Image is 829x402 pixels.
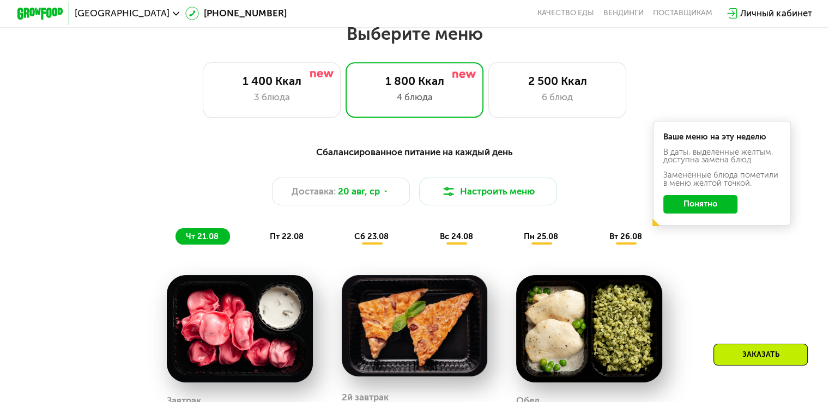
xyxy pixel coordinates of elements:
[663,133,781,141] div: Ваше меню на эту неделю
[713,344,808,366] div: Заказать
[524,232,558,241] span: пн 25.08
[215,90,329,104] div: 3 блюда
[215,74,329,88] div: 1 400 Ккал
[74,145,755,159] div: Сбалансированное питание на каждый день
[663,148,781,165] div: В даты, выделенные желтым, доступна замена блюд.
[740,7,812,20] div: Личный кабинет
[186,232,219,241] span: чт 21.08
[440,232,473,241] span: вс 24.08
[419,178,558,205] button: Настроить меню
[358,74,471,88] div: 1 800 Ккал
[500,74,614,88] div: 2 500 Ккал
[500,90,614,104] div: 6 блюд
[609,232,642,241] span: вт 26.08
[603,9,644,18] a: Вендинги
[354,232,389,241] span: сб 23.08
[292,185,336,198] span: Доставка:
[537,9,594,18] a: Качество еды
[185,7,287,20] a: [PHONE_NUMBER]
[75,9,170,18] span: [GEOGRAPHIC_DATA]
[270,232,304,241] span: пт 22.08
[37,23,792,45] h2: Выберите меню
[663,195,737,214] button: Понятно
[358,90,471,104] div: 4 блюда
[338,185,380,198] span: 20 авг, ср
[663,171,781,187] div: Заменённые блюда пометили в меню жёлтой точкой.
[653,9,712,18] div: поставщикам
